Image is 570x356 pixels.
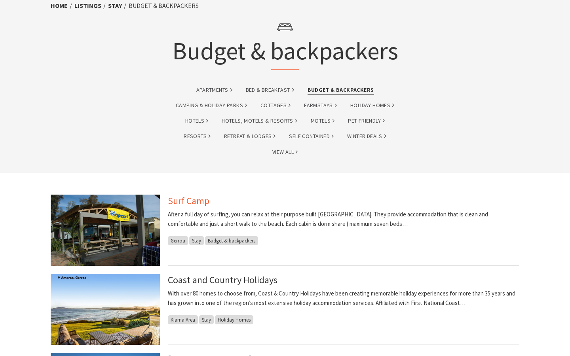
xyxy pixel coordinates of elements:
a: Stay [108,2,122,10]
span: Stay [199,315,214,324]
a: Self Contained [289,132,334,141]
a: Surf Camp [168,195,209,207]
a: Resorts [184,132,211,141]
li: Budget & backpackers [129,1,199,11]
span: Holiday Homes [215,315,253,324]
a: Coast and Country Holidays [168,274,277,286]
a: Bed & Breakfast [246,85,294,95]
a: Farmstays [304,101,337,110]
h1: Budget & backpackers [172,15,398,70]
span: Budget & backpackers [205,236,258,245]
p: After a full day of surfing, you can relax at their purpose built [GEOGRAPHIC_DATA]. They provide... [168,210,519,229]
a: Motels [311,116,334,125]
a: Cottages [260,101,291,110]
span: Kiama Area [168,315,198,324]
a: listings [74,2,101,10]
a: View All [272,148,298,157]
p: With over 80 homes to choose from, Coast & Country Holidays have been creating memorable holiday ... [168,289,519,308]
a: Hotels [185,116,208,125]
a: Winter Deals [347,132,386,141]
span: Gerroa [168,236,188,245]
span: Stay [189,236,204,245]
a: Budget & backpackers [308,85,374,95]
a: Home [51,2,68,10]
a: Hotels, Motels & Resorts [222,116,297,125]
a: Pet Friendly [348,116,385,125]
img: Surf Camp Common Area [51,195,160,266]
a: Retreat & Lodges [224,132,275,141]
a: Camping & Holiday Parks [176,101,247,110]
a: Holiday Homes [350,101,394,110]
a: Apartments [196,85,232,95]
